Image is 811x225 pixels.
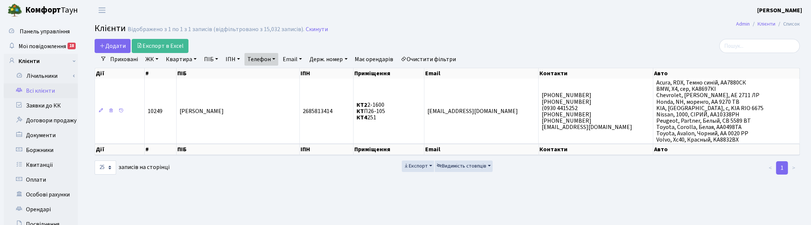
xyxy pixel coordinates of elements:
[95,22,126,35] span: Клієнти
[437,162,486,170] span: Видимість стовпців
[95,161,170,175] label: записів на сторінці
[736,20,750,28] a: Admin
[357,107,364,115] b: КТ
[352,53,397,66] a: Має орендарів
[424,144,539,155] th: Email
[163,53,200,66] a: Квартира
[95,39,131,53] a: Додати
[775,20,800,28] li: Список
[177,68,300,79] th: ПІБ
[300,144,354,155] th: ІПН
[244,53,278,66] a: Телефон
[9,69,78,83] a: Лічильники
[4,98,78,113] a: Заявки до КК
[180,107,224,115] span: [PERSON_NAME]
[4,128,78,143] a: Документи
[656,79,764,144] span: Acura, RDX, Темно синій, АA7880СК BMW, Х4, сер, КА8697КІ Chevrolet, [PERSON_NAME], АЕ 2711 ЛР Hon...
[4,158,78,172] a: Квитанції
[99,42,126,50] span: Додати
[107,53,141,66] a: Приховані
[725,16,811,32] nav: breadcrumb
[4,83,78,98] a: Всі клієнти
[776,161,788,175] a: 1
[357,101,367,109] b: КТ2
[177,144,300,155] th: ПІБ
[95,144,145,155] th: Дії
[223,53,243,66] a: ІПН
[20,27,70,36] span: Панель управління
[145,144,177,155] th: #
[424,68,539,79] th: Email
[427,107,518,115] span: [EMAIL_ADDRESS][DOMAIN_NAME]
[7,3,22,18] img: logo.png
[300,68,354,79] th: ІПН
[4,113,78,128] a: Договори продажу
[542,92,632,132] span: [PHONE_NUMBER] [PHONE_NUMBER] (0930 4415252 [PHONE_NUMBER] [PHONE_NUMBER] [EMAIL_ADDRESS][DOMAIN_...
[93,4,111,16] button: Переключити навігацію
[148,107,162,115] span: 10249
[4,143,78,158] a: Боржники
[539,68,653,79] th: Контакти
[539,144,654,155] th: Контакти
[4,24,78,39] a: Панель управління
[758,20,775,28] a: Клієнти
[354,144,424,155] th: Приміщення
[95,161,116,175] select: записів на сторінці
[201,53,221,66] a: ПІБ
[398,53,459,66] a: Очистити фільтри
[4,202,78,217] a: Орендарі
[128,26,304,33] div: Відображено з 1 по 1 з 1 записів (відфільтровано з 15,032 записів).
[280,53,305,66] a: Email
[435,161,493,172] button: Видимість стовпців
[95,68,145,79] th: Дії
[4,39,78,54] a: Мої повідомлення18
[653,144,800,155] th: Авто
[757,6,802,15] a: [PERSON_NAME]
[306,26,328,33] a: Скинути
[19,42,66,50] span: Мої повідомлення
[142,53,161,66] a: ЖК
[653,68,800,79] th: Авто
[132,39,188,53] a: Експорт в Excel
[145,68,177,79] th: #
[757,6,802,14] b: [PERSON_NAME]
[404,162,428,170] span: Експорт
[306,53,350,66] a: Держ. номер
[25,4,78,17] span: Таун
[402,161,434,172] button: Експорт
[357,101,385,122] span: 2-1600 П26-105 251
[4,187,78,202] a: Особові рахунки
[719,39,800,53] input: Пошук...
[4,172,78,187] a: Оплати
[25,4,61,16] b: Комфорт
[68,43,76,49] div: 18
[4,54,78,69] a: Клієнти
[354,68,424,79] th: Приміщення
[357,113,367,122] b: КТ4
[303,107,332,115] span: 2685813414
